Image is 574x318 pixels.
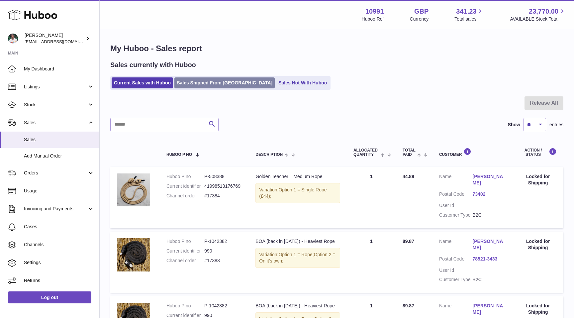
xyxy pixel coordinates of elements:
[24,66,94,72] span: My Dashboard
[473,276,506,283] dd: B2C
[439,303,473,317] dt: Name
[24,84,87,90] span: Listings
[8,34,18,44] img: timshieff@gmail.com
[204,193,242,199] dd: #17384
[529,7,558,16] span: 23,770.00
[24,206,87,212] span: Invoicing and Payments
[24,170,87,176] span: Orders
[519,148,557,157] div: Action / Status
[510,16,566,22] span: AVAILABLE Stock Total
[174,77,275,88] a: Sales Shipped From [GEOGRAPHIC_DATA]
[255,238,340,245] div: BOA (back in [DATE]) - Heaviest Rope
[24,188,94,194] span: Usage
[403,303,414,308] span: 89.87
[24,137,94,143] span: Sales
[403,174,414,179] span: 44.89
[278,252,314,257] span: Option 1 = Rope;
[365,7,384,16] strong: 10991
[276,77,329,88] a: Sales Not With Huboo
[439,238,473,253] dt: Name
[8,291,91,303] a: Log out
[473,256,506,262] a: 78521-3433
[112,77,173,88] a: Current Sales with Huboo
[255,183,340,203] div: Variation:
[549,122,563,128] span: entries
[362,16,384,22] div: Huboo Ref
[439,267,473,273] dt: User Id
[24,224,94,230] span: Cases
[508,122,520,128] label: Show
[439,212,473,218] dt: Customer Type
[166,153,192,157] span: Huboo P no
[519,173,557,186] div: Locked for Shipping
[403,148,416,157] span: Total paid
[439,148,506,157] div: Customer
[166,248,204,254] dt: Current identifier
[510,7,566,22] a: 23,770.00 AVAILABLE Stock Total
[473,212,506,218] dd: B2C
[519,303,557,315] div: Locked for Shipping
[454,7,484,22] a: 341.23 Total sales
[117,238,150,271] img: Untitleddesign_1.png
[204,173,242,180] dd: P-508388
[439,191,473,199] dt: Postal Code
[166,238,204,245] dt: Huboo P no
[24,277,94,284] span: Returns
[473,238,506,251] a: [PERSON_NAME]
[166,303,204,309] dt: Huboo P no
[410,16,429,22] div: Currency
[166,173,204,180] dt: Huboo P no
[204,238,242,245] dd: P-1042382
[24,242,94,248] span: Channels
[347,167,396,228] td: 1
[403,239,414,244] span: 89.87
[24,260,94,266] span: Settings
[259,187,327,199] span: Option 1 = Single Rope (£44);
[24,102,87,108] span: Stock
[25,32,84,45] div: [PERSON_NAME]
[204,303,242,309] dd: P-1042382
[439,202,473,209] dt: User Id
[353,148,379,157] span: ALLOCATED Quantity
[204,248,242,254] dd: 990
[473,191,506,197] a: 73402
[24,120,87,126] span: Sales
[204,183,242,189] dd: 41998513176769
[255,248,340,268] div: Variation:
[473,173,506,186] a: [PERSON_NAME]
[454,16,484,22] span: Total sales
[110,60,196,69] h2: Sales currently with Huboo
[24,153,94,159] span: Add Manual Order
[456,7,476,16] span: 341.23
[166,258,204,264] dt: Channel order
[110,43,563,54] h1: My Huboo - Sales report
[259,252,335,264] span: Option 2 = On it's own;
[166,183,204,189] dt: Current identifier
[439,256,473,264] dt: Postal Code
[473,303,506,315] a: [PERSON_NAME]
[255,173,340,180] div: Golden Teacher – Medium Rope
[347,232,396,293] td: 1
[439,276,473,283] dt: Customer Type
[204,258,242,264] dd: #17383
[255,303,340,309] div: BOA (back in [DATE]) - Heaviest Rope
[255,153,283,157] span: Description
[166,193,204,199] dt: Channel order
[117,173,150,206] img: 109911711102352.png
[414,7,429,16] strong: GBP
[25,39,98,44] span: [EMAIL_ADDRESS][DOMAIN_NAME]
[519,238,557,251] div: Locked for Shipping
[439,173,473,188] dt: Name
